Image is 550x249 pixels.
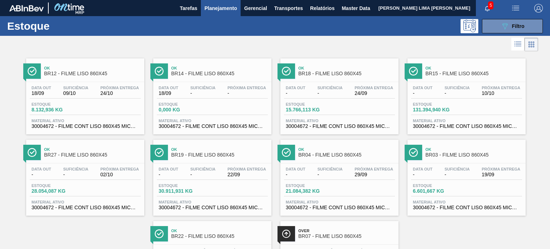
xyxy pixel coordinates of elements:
span: Estoque [286,183,336,188]
a: ÍconeOkBR19 - FILME LISO 860X45Data out-Suficiência-Próxima Entrega22/09Estoque30.911,931 KGMater... [148,134,275,216]
span: 6.601,667 KG [413,188,463,194]
img: Ícone [155,148,164,157]
span: Data out [286,167,305,171]
span: - [190,91,215,96]
span: Ok [425,147,522,152]
span: Estoque [159,183,209,188]
span: Material ativo [413,200,520,204]
img: Ícone [409,148,418,157]
span: Estoque [32,183,82,188]
span: 30004672 - FILME CONT LISO 860X45 MICRAS [286,124,393,129]
span: Ok [171,229,268,233]
span: 18/09 [32,91,51,96]
img: Ícone [28,148,37,157]
span: 30004672 - FILME CONT LISO 860X45 MICRAS [413,205,520,210]
span: Material ativo [286,119,393,123]
h1: Estoque [7,22,110,30]
span: Próxima Entrega [354,167,393,171]
img: Ícone [409,67,418,76]
span: Estoque [413,102,463,106]
img: Ícone [282,67,291,76]
span: Data out [159,86,178,90]
span: 30004672 - FILME CONT LISO 860X45 MICRAS [32,205,139,210]
span: 131.394,940 KG [413,107,463,112]
span: Material ativo [159,119,266,123]
a: ÍconeOkBR18 - FILME LISO 860X45Data out-Suficiência-Próxima Entrega24/09Estoque15.766,113 KGMater... [275,53,402,134]
span: 15.766,113 KG [286,107,336,112]
span: Ok [171,66,268,70]
span: Próxima Entrega [482,86,520,90]
span: Data out [413,86,433,90]
span: - [444,91,469,96]
span: 18/09 [159,91,178,96]
span: - [159,172,178,177]
a: ÍconeOkBR03 - FILME LISO 860X45Data out-Suficiência-Próxima Entrega19/09Estoque6.601,667 KGMateri... [402,134,529,216]
img: Ícone [282,148,291,157]
span: Próxima Entrega [354,86,393,90]
span: 30004672 - FILME CONT LISO 860X45 MICRAS [159,205,266,210]
span: Material ativo [286,200,393,204]
span: Ok [44,66,141,70]
span: 29/09 [354,172,393,177]
span: Data out [32,167,51,171]
img: Ícone [28,67,37,76]
span: 30.911,931 KG [159,188,209,194]
button: Filtro [482,19,543,33]
span: 21.084,382 KG [286,188,336,194]
span: 28.054,087 KG [32,188,82,194]
div: Visão em Cards [525,38,538,51]
span: Suficiência [317,167,342,171]
span: Data out [413,167,433,171]
span: BR18 - FILME LISO 860X45 [298,71,395,76]
span: 09/10 [63,91,88,96]
span: 8.132,936 KG [32,107,82,112]
span: - [286,91,305,96]
span: Material ativo [32,119,139,123]
span: - [444,172,469,177]
a: ÍconeOkBR04 - FILME LISO 860X45Data out-Suficiência-Próxima Entrega29/09Estoque21.084,382 KGMater... [275,134,402,216]
img: Logout [534,4,543,13]
span: 30004672 - FILME CONT LISO 860X45 MICRAS [286,205,393,210]
span: Tarefas [180,4,197,13]
span: Suficiência [63,86,88,90]
span: Ok [298,66,395,70]
span: Estoque [286,102,336,106]
span: - [227,91,266,96]
span: Transportes [274,4,303,13]
span: BR04 - FILME LISO 860X45 [298,152,395,158]
img: userActions [511,4,520,13]
span: 19/09 [482,172,520,177]
span: Suficiência [190,86,215,90]
div: Visão em Lista [511,38,525,51]
a: ÍconeOkBR15 - FILME LISO 860X45Data out-Suficiência-Próxima Entrega10/10Estoque131.394,940 KGMate... [402,53,529,134]
button: Notificações [476,3,499,13]
span: Próxima Entrega [227,86,266,90]
span: 0,000 KG [159,107,209,112]
span: 10/10 [482,91,520,96]
a: ÍconeOkBR27 - FILME LISO 860X45Data out-Suficiência-Próxima Entrega02/10Estoque28.054,087 KGMater... [21,134,148,216]
a: ÍconeOkBR14 - FILME LISO 860X45Data out18/09Suficiência-Próxima Entrega-Estoque0,000 KGMaterial a... [148,53,275,134]
img: Ícone [155,229,164,238]
a: ÍconeOkBR12 - FILME LISO 860X45Data out18/09Suficiência09/10Próxima Entrega24/10Estoque8.132,936 ... [21,53,148,134]
span: BR27 - FILME LISO 860X45 [44,152,141,158]
span: Ok [44,147,141,152]
span: BR14 - FILME LISO 860X45 [171,71,268,76]
span: Próxima Entrega [482,167,520,171]
span: Suficiência [190,167,215,171]
span: 02/10 [100,172,139,177]
span: Over [298,229,395,233]
span: BR07 - FILME LISO 860X45 [298,234,395,239]
span: - [317,172,342,177]
span: Relatórios [310,4,334,13]
span: Suficiência [444,86,469,90]
span: Material ativo [32,200,139,204]
span: Material ativo [413,119,520,123]
span: BR03 - FILME LISO 860X45 [425,152,522,158]
span: Próxima Entrega [227,167,266,171]
span: 24/10 [100,91,139,96]
span: BR19 - FILME LISO 860X45 [171,152,268,158]
div: Pogramando: nenhum usuário selecionado [460,19,478,33]
span: Estoque [159,102,209,106]
span: Data out [286,86,305,90]
span: BR22 - FILME LISO 860X45 [171,234,268,239]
